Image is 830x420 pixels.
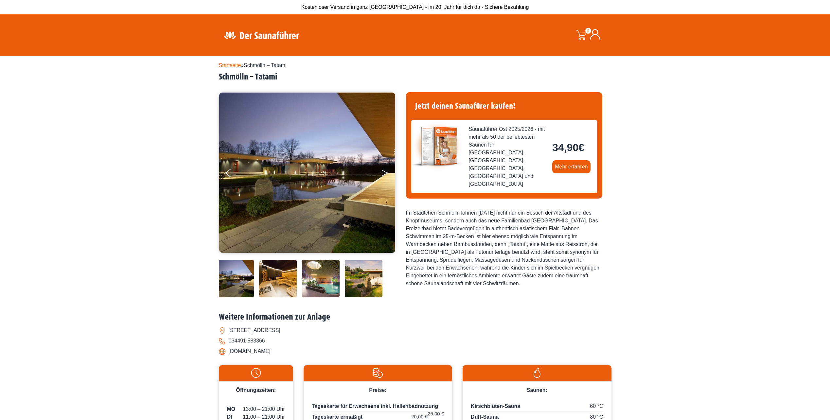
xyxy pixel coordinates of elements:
div: Im Städtchen Schmölln lohnen [DATE] nicht nur ein Besuch der Altstadt und des Knopfmuseums, sonde... [406,209,602,288]
p: Tageskarte für Erwachsene inkl. Hallenbadnutzung [312,402,444,412]
li: [DOMAIN_NAME] [219,346,611,357]
span: Duft-Sauna [471,414,499,420]
span: Saunen: [527,387,547,393]
img: Preise-weiss.svg [307,368,449,378]
span: 13:00 – 21:00 Uhr [243,405,285,413]
li: 034491 583366 [219,336,611,346]
bdi: 34,90 [552,142,584,153]
h4: Jetzt deinen Saunafürer kaufen! [411,97,597,115]
a: Mehr erfahren [552,160,591,173]
h2: Schmölln – Tatami [219,72,611,82]
span: € [578,142,584,153]
span: Preise: [369,387,386,393]
img: Flamme-weiss.svg [466,368,608,378]
img: Uhr-weiss.svg [222,368,290,378]
button: Next [381,166,397,183]
span: 60 °C [590,402,603,410]
span: Kirschblüten-Sauna [471,403,520,409]
span: Kostenloser Versand in ganz [GEOGRAPHIC_DATA] - im 20. Jahr für dich da - Sichere Bezahlung [301,4,529,10]
span: » [219,62,287,68]
img: der-saunafuehrer-2025-ost.jpg [411,120,464,172]
span: MO [227,405,236,413]
h2: Weitere Informationen zur Anlage [219,312,611,322]
a: Startseite [219,62,241,68]
span: Öffnungszeiten: [236,387,276,393]
li: [STREET_ADDRESS] [219,325,611,336]
span: Schmölln – Tatami [244,62,286,68]
span: Saunaführer Ost 2025/2026 - mit mehr als 50 der beliebtesten Saunen für [GEOGRAPHIC_DATA], [GEOGR... [469,125,547,188]
span: 0 [585,28,591,34]
button: Previous [225,166,242,183]
span: 25,00 € [428,410,444,418]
